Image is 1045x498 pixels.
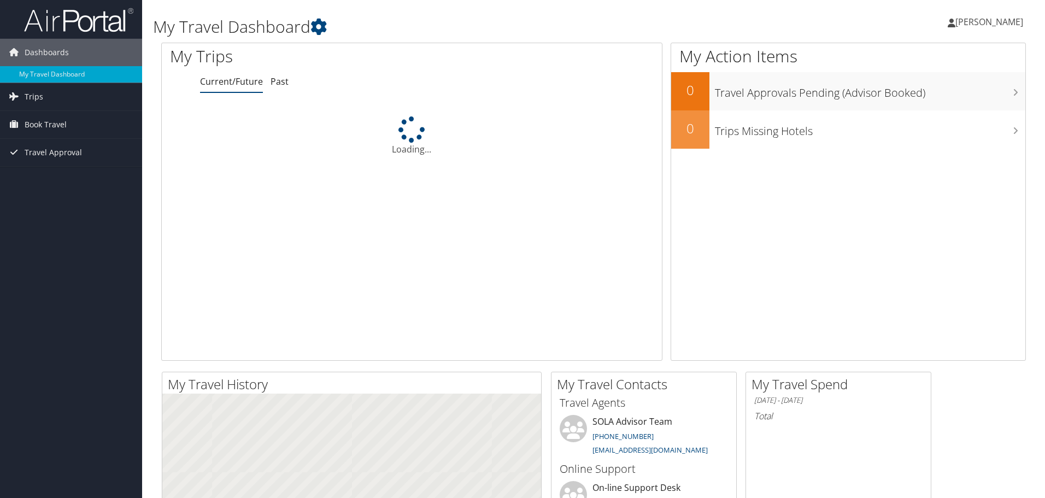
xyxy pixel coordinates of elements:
h6: [DATE] - [DATE] [754,395,923,406]
a: [PERSON_NAME] [948,5,1034,38]
a: 0Travel Approvals Pending (Advisor Booked) [671,72,1025,110]
h3: Travel Agents [560,395,728,411]
h1: My Action Items [671,45,1025,68]
h2: 0 [671,119,709,138]
h6: Total [754,410,923,422]
a: [EMAIL_ADDRESS][DOMAIN_NAME] [592,445,708,455]
span: Dashboards [25,39,69,66]
h1: My Travel Dashboard [153,15,741,38]
a: 0Trips Missing Hotels [671,110,1025,149]
img: airportal-logo.png [24,7,133,33]
h2: My Travel Contacts [557,375,736,394]
h1: My Trips [170,45,445,68]
span: Trips [25,83,43,110]
h3: Online Support [560,461,728,477]
span: [PERSON_NAME] [955,16,1023,28]
h2: My Travel History [168,375,541,394]
span: Travel Approval [25,139,82,166]
h2: My Travel Spend [752,375,931,394]
a: Past [271,75,289,87]
span: Book Travel [25,111,67,138]
li: SOLA Advisor Team [554,415,733,460]
h2: 0 [671,81,709,99]
h3: Trips Missing Hotels [715,118,1025,139]
a: Current/Future [200,75,263,87]
h3: Travel Approvals Pending (Advisor Booked) [715,80,1025,101]
div: Loading... [162,116,662,156]
a: [PHONE_NUMBER] [592,431,654,441]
